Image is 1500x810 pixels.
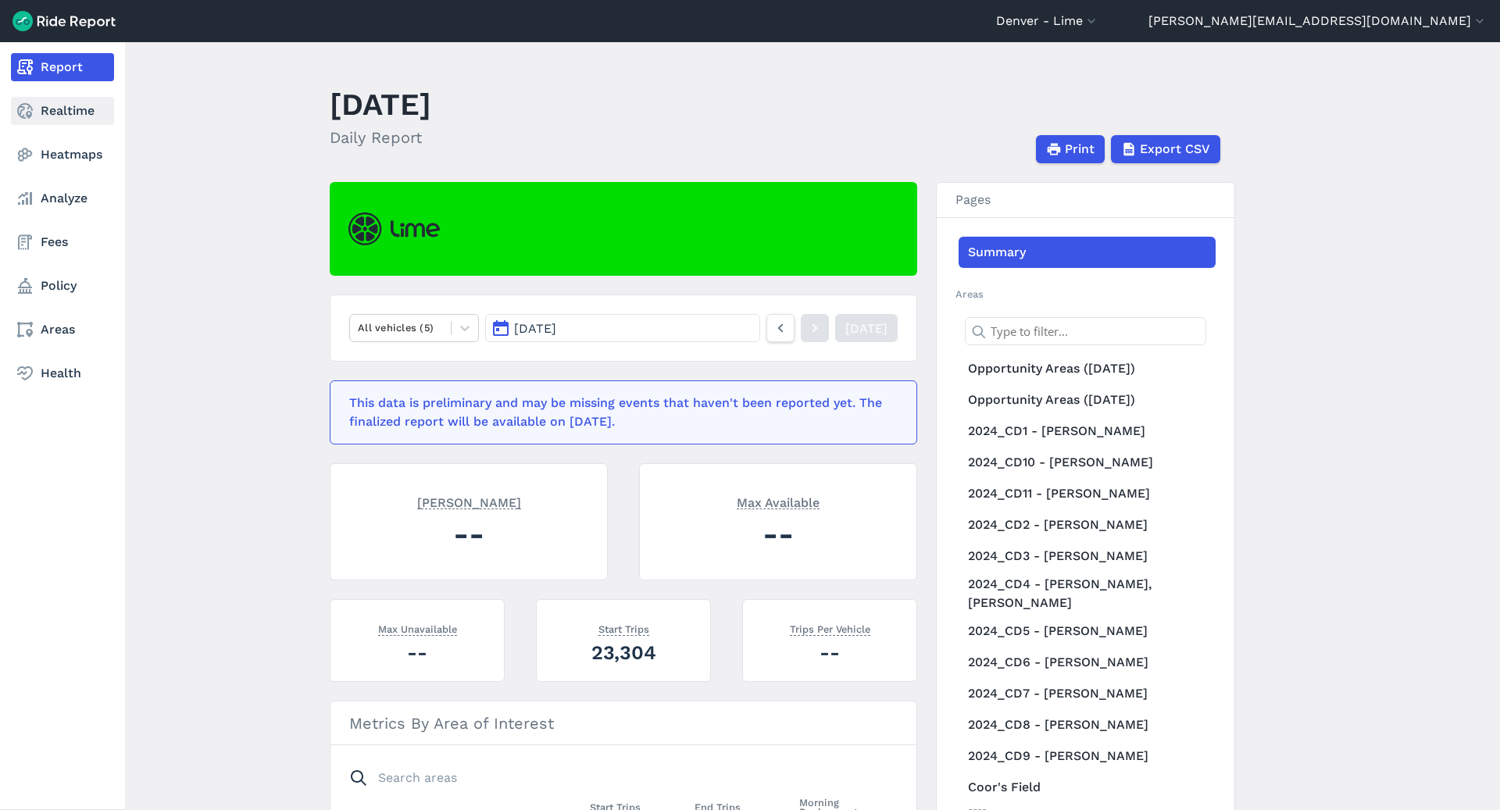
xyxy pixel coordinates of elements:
a: 2024_CD3 - [PERSON_NAME] [959,541,1216,572]
a: Realtime [11,97,114,125]
a: 2024_CD5 - [PERSON_NAME] [959,616,1216,647]
button: Denver - Lime [996,12,1099,30]
a: 2024_CD6 - [PERSON_NAME] [959,647,1216,678]
span: Max Unavailable [378,620,457,636]
a: 2024_CD1 - [PERSON_NAME] [959,416,1216,447]
a: Analyze [11,184,114,212]
div: -- [349,639,485,666]
img: Lime [348,212,440,245]
a: 2024_CD2 - [PERSON_NAME] [959,509,1216,541]
a: 2024_CD7 - [PERSON_NAME] [959,678,1216,709]
div: -- [349,512,588,555]
a: Areas [11,316,114,344]
img: Ride Report [12,11,116,31]
input: Type to filter... [965,317,1206,345]
span: Trips Per Vehicle [790,620,870,636]
h2: Areas [955,287,1216,302]
span: Print [1065,140,1095,159]
a: Fees [11,228,114,256]
button: [DATE] [485,314,760,342]
a: Heatmaps [11,141,114,169]
button: Print [1036,135,1105,163]
a: 2024_CD4 - [PERSON_NAME], [PERSON_NAME] [959,572,1216,616]
h1: [DATE] [330,83,431,126]
span: Start Trips [598,620,649,636]
span: [DATE] [514,321,556,336]
h3: Metrics By Area of Interest [330,701,916,745]
div: 23,304 [555,639,691,666]
button: [PERSON_NAME][EMAIL_ADDRESS][DOMAIN_NAME] [1148,12,1487,30]
a: Opportunity Areas ([DATE]) [959,353,1216,384]
a: 2024_CD8 - [PERSON_NAME] [959,709,1216,740]
a: 2024_CD10 - [PERSON_NAME] [959,447,1216,478]
a: Opportunity Areas ([DATE]) [959,384,1216,416]
a: Policy [11,272,114,300]
div: -- [659,512,898,555]
h2: Daily Report [330,126,431,149]
a: Report [11,53,114,81]
span: Max Available [737,494,820,509]
a: Health [11,359,114,387]
a: [DATE] [835,314,898,342]
div: -- [762,639,898,666]
a: Coor's Field [959,772,1216,803]
a: 2024_CD11 - [PERSON_NAME] [959,478,1216,509]
h3: Pages [937,183,1234,218]
button: Export CSV [1111,135,1220,163]
span: Export CSV [1140,140,1210,159]
a: 2024_CD9 - [PERSON_NAME] [959,740,1216,772]
span: [PERSON_NAME] [417,494,521,509]
input: Search areas [340,764,888,792]
div: This data is preliminary and may be missing events that haven't been reported yet. The finalized ... [349,394,888,431]
a: Summary [959,237,1216,268]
